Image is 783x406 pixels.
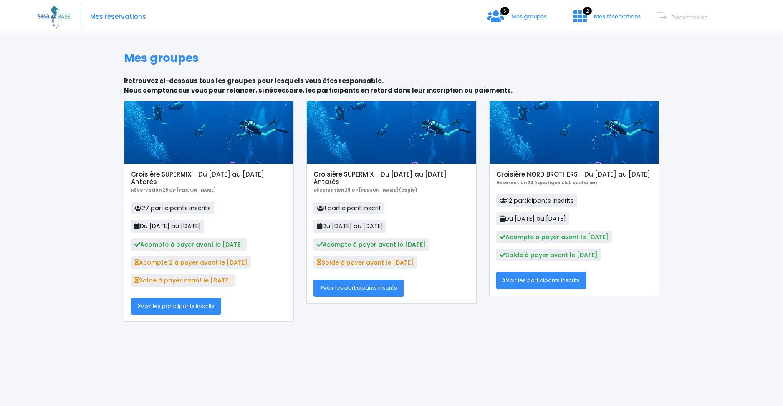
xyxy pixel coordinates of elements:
a: Voir les participants inscrits [131,298,221,315]
h5: Croisière SUPERMIX - Du [DATE] au [DATE] Antarès [313,171,469,186]
h5: Croisière NORD BROTHERS - Du [DATE] au [DATE] [496,171,652,178]
a: 3 Mes groupes [481,15,553,23]
span: Solde à payer avant le [DATE] [496,249,601,261]
a: 2 Mes réservations [567,15,646,23]
span: Acompte à payer avant le [DATE] [131,238,247,251]
span: 12 participants inscrits [496,194,577,207]
b: Réservation 25 GP [PERSON_NAME] [131,187,216,193]
b: Réservation 23 Aquatique club sochalien [496,179,597,186]
span: 27 participants inscrits [131,202,214,214]
span: Du [DATE] au [DATE] [313,220,386,232]
span: 1 participant inscrit [313,202,384,214]
a: Voir les participants inscrits [496,272,586,289]
h1: Mes groupes [124,51,659,65]
span: Du [DATE] au [DATE] [496,212,569,225]
span: Du [DATE] au [DATE] [131,220,204,232]
span: Acompte à payer avant le [DATE] [313,238,429,251]
span: 2 [583,7,592,15]
span: Solde à payer avant le [DATE] [313,256,417,269]
h5: Croisière SUPERMIX - Du [DATE] au [DATE] Antarès [131,171,287,186]
span: Mes groupes [511,13,547,20]
span: Acompte à payer avant le [DATE] [496,231,612,243]
span: Déconnexion [671,13,707,21]
span: Mes réservations [594,13,641,20]
b: Réservation 25 GP [PERSON_NAME] (copie) [313,187,417,193]
span: Solde à payer avant le [DATE] [131,274,235,287]
a: Voir les participants inscrits [313,280,404,296]
p: Retrouvez ci-dessous tous les groupes pour lesquels vous êtes responsable. Nous comptons sur vous... [124,76,659,95]
span: 3 [500,7,509,15]
span: Acompte 2 à payer avant le [DATE] [131,256,251,269]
